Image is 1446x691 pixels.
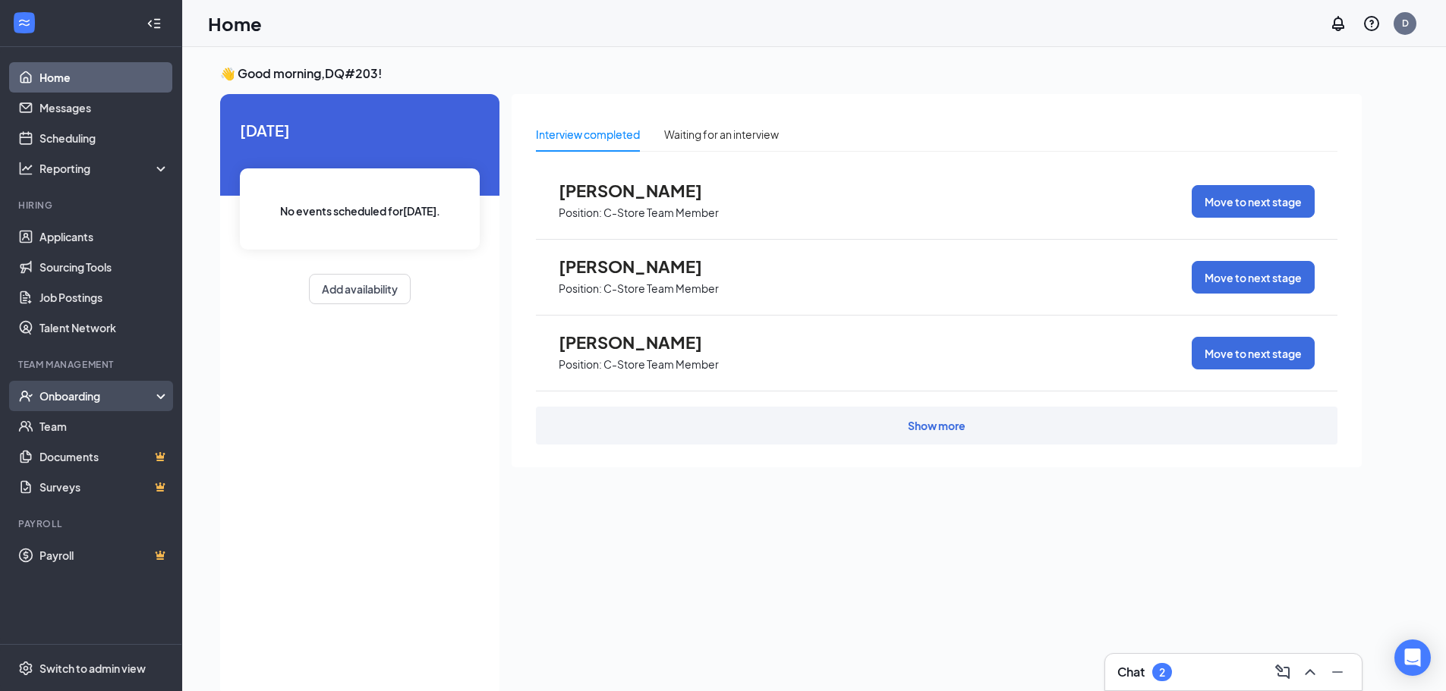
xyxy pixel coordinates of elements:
[1298,660,1322,684] button: ChevronUp
[39,388,156,404] div: Onboarding
[39,661,146,676] div: Switch to admin view
[559,181,726,200] span: [PERSON_NAME]
[39,313,169,343] a: Talent Network
[908,418,966,433] div: Show more
[240,118,480,142] span: [DATE]
[603,281,719,296] p: C-Store Team Member
[1271,660,1295,684] button: ComposeMessage
[559,357,602,372] p: Position:
[559,332,726,352] span: [PERSON_NAME]
[39,221,169,252] a: Applicants
[536,126,640,143] div: Interview completed
[39,540,169,570] a: PayrollCrown
[1363,14,1381,33] svg: QuestionInfo
[1325,660,1350,684] button: Minimize
[1301,663,1319,681] svg: ChevronUp
[559,206,602,220] p: Position:
[1117,664,1145,680] h3: Chat
[18,661,33,676] svg: Settings
[18,517,166,530] div: Payroll
[1328,663,1347,681] svg: Minimize
[220,65,1362,82] h3: 👋 Good morning, DQ#203 !
[559,256,726,276] span: [PERSON_NAME]
[18,199,166,212] div: Hiring
[1159,666,1165,679] div: 2
[39,282,169,313] a: Job Postings
[39,123,169,153] a: Scheduling
[18,161,33,176] svg: Analysis
[1274,663,1292,681] svg: ComposeMessage
[39,441,169,472] a: DocumentsCrown
[146,16,162,31] svg: Collapse
[18,388,33,404] svg: UserCheck
[1402,17,1409,30] div: D
[1192,261,1315,294] button: Move to next stage
[1192,185,1315,218] button: Move to next stage
[39,93,169,123] a: Messages
[559,281,602,296] p: Position:
[1192,337,1315,369] button: Move to next stage
[280,203,440,219] span: No events scheduled for [DATE] .
[309,274,411,304] button: Add availability
[39,252,169,282] a: Sourcing Tools
[17,15,32,30] svg: WorkstreamLogo
[39,472,169,502] a: SurveysCrown
[1394,639,1431,676] div: Open Intercom Messenger
[603,357,719,372] p: C-Store Team Member
[1329,14,1347,33] svg: Notifications
[39,161,170,176] div: Reporting
[208,11,262,36] h1: Home
[39,411,169,441] a: Team
[664,126,779,143] div: Waiting for an interview
[18,358,166,371] div: Team Management
[603,206,719,220] p: C-Store Team Member
[39,62,169,93] a: Home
